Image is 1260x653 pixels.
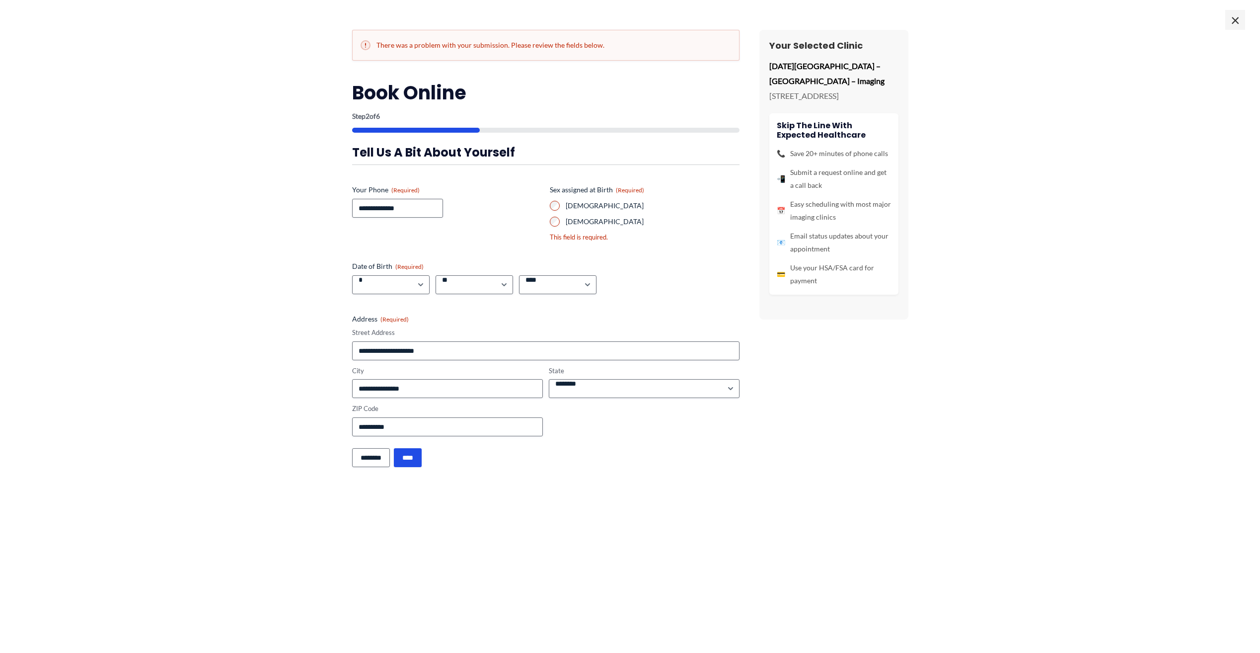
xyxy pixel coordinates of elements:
li: Use your HSA/FSA card for payment [777,261,891,287]
label: City [352,366,543,376]
p: Step of [352,113,740,120]
span: 2 [366,112,370,120]
legend: Date of Birth [352,261,424,271]
p: [STREET_ADDRESS] [769,88,898,103]
h2: Book Online [352,81,740,105]
span: 💳 [777,268,785,281]
span: × [1225,10,1245,30]
li: Easy scheduling with most major imaging clinics [777,198,891,224]
legend: Address [352,314,409,324]
span: (Required) [395,263,424,270]
span: 📅 [777,204,785,217]
span: (Required) [616,186,644,194]
legend: Sex assigned at Birth [550,185,644,195]
h2: There was a problem with your submission. Please review the fields below. [361,40,731,50]
label: [DEMOGRAPHIC_DATA] [566,201,740,211]
span: 📧 [777,236,785,249]
li: Submit a request online and get a call back [777,166,891,192]
span: (Required) [380,316,409,323]
span: 📲 [777,172,785,185]
label: Your Phone [352,185,542,195]
label: State [549,366,740,376]
label: ZIP Code [352,404,543,413]
h4: Skip the line with Expected Healthcare [777,121,891,140]
h3: Your Selected Clinic [769,40,898,51]
span: (Required) [391,186,420,194]
p: [DATE][GEOGRAPHIC_DATA] – [GEOGRAPHIC_DATA] – Imaging [769,59,898,88]
li: Email status updates about your appointment [777,230,891,255]
span: 📞 [777,147,785,160]
label: [DEMOGRAPHIC_DATA] [566,217,740,227]
div: This field is required. [550,233,740,242]
span: 6 [376,112,380,120]
li: Save 20+ minutes of phone calls [777,147,891,160]
h3: Tell us a bit about yourself [352,145,740,160]
label: Street Address [352,328,740,337]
